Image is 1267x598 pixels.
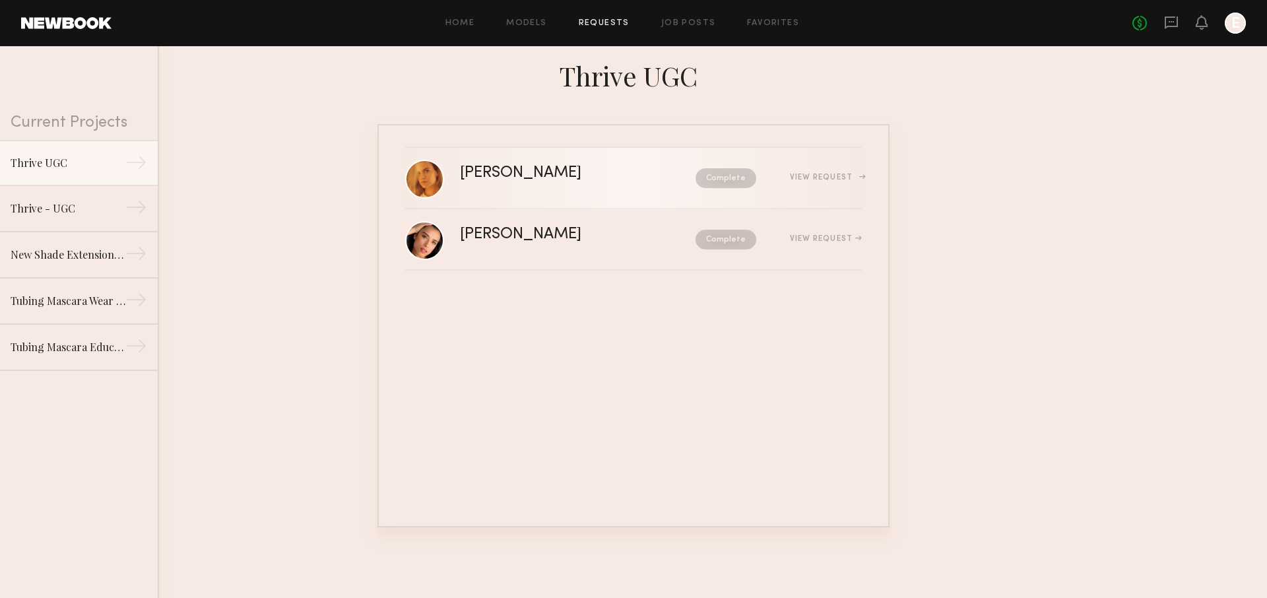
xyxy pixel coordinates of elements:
a: [PERSON_NAME]CompleteView Request [405,209,862,271]
a: Models [506,19,546,28]
div: View Request [790,235,862,243]
div: → [125,243,147,269]
div: New Shade Extension for Liquid Lash Mascara [11,247,125,263]
a: [PERSON_NAME]CompleteView Request [405,148,862,209]
div: Thrive UGC [377,57,890,92]
div: → [125,152,147,178]
nb-request-status: Complete [696,168,756,188]
div: Thrive UGC [11,155,125,171]
div: [PERSON_NAME] [460,227,639,242]
div: View Request [790,174,862,182]
a: Job Posts [661,19,716,28]
div: → [125,197,147,223]
div: Tubing Mascara Educational Video [11,339,125,355]
a: Favorites [747,19,799,28]
div: → [125,335,147,362]
a: Home [445,19,475,28]
div: Thrive - UGC [11,201,125,216]
div: → [125,289,147,316]
div: Tubing Mascara Wear Test [11,293,125,309]
nb-request-status: Complete [696,230,756,249]
a: E [1225,13,1246,34]
a: Requests [579,19,630,28]
div: [PERSON_NAME] [460,166,639,181]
